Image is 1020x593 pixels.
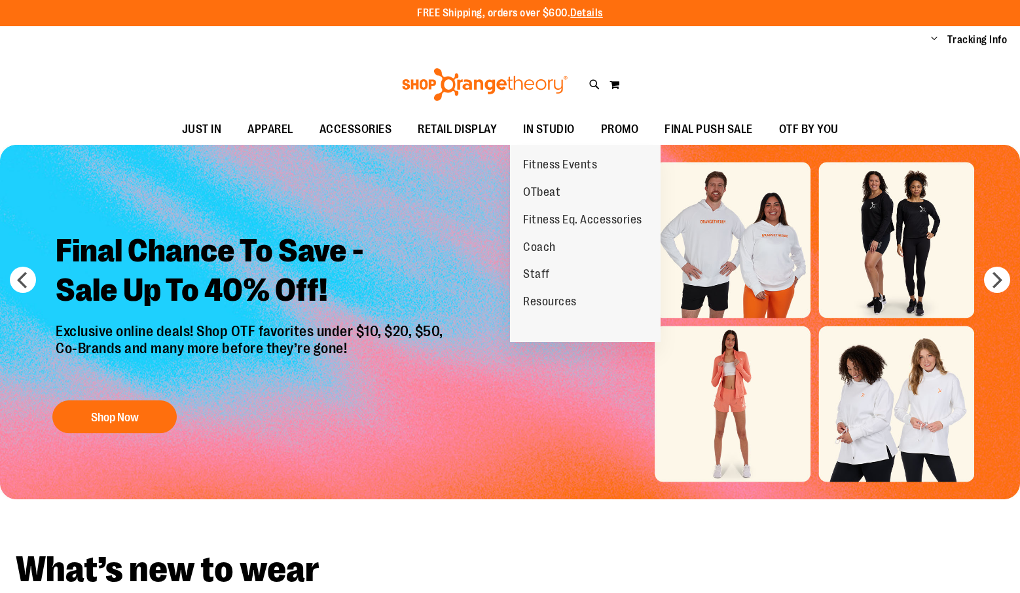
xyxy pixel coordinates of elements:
[523,240,556,257] span: Coach
[319,115,392,144] span: ACCESSORIES
[947,33,1008,47] a: Tracking Info
[418,115,497,144] span: RETAIL DISPLAY
[510,288,590,316] a: Resources
[779,115,839,144] span: OTF BY YOU
[306,115,405,145] a: ACCESSORIES
[16,552,1004,588] h2: What’s new to wear
[52,400,177,433] button: Shop Now
[247,115,293,144] span: APPAREL
[523,158,597,174] span: Fitness Events
[651,115,766,145] a: FINAL PUSH SALE
[931,33,938,47] button: Account menu
[510,234,569,261] a: Coach
[417,6,603,21] p: FREE Shipping, orders over $600.
[405,115,510,145] a: RETAIL DISPLAY
[510,206,655,234] a: Fitness Eq. Accessories
[523,213,642,229] span: Fitness Eq. Accessories
[46,323,456,387] p: Exclusive online deals! Shop OTF favorites under $10, $20, $50, Co-Brands and many more before th...
[510,261,563,288] a: Staff
[523,115,575,144] span: IN STUDIO
[46,221,456,440] a: Final Chance To Save -Sale Up To 40% Off! Exclusive online deals! Shop OTF favorites under $10, $...
[766,115,852,145] a: OTF BY YOU
[10,267,36,293] button: prev
[665,115,753,144] span: FINAL PUSH SALE
[400,68,570,101] img: Shop Orangetheory
[984,267,1010,293] button: next
[510,179,574,206] a: OTbeat
[182,115,222,144] span: JUST IN
[510,115,588,145] a: IN STUDIO
[169,115,235,145] a: JUST IN
[510,151,610,179] a: Fitness Events
[523,295,577,311] span: Resources
[523,185,560,202] span: OTbeat
[588,115,652,145] a: PROMO
[510,145,661,341] ul: IN STUDIO
[523,267,550,284] span: Staff
[570,7,603,19] a: Details
[46,221,456,323] h2: Final Chance To Save - Sale Up To 40% Off!
[601,115,639,144] span: PROMO
[234,115,306,145] a: APPAREL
